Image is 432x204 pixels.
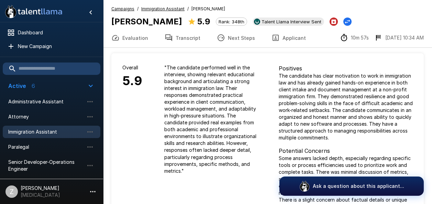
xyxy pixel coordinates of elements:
button: Archive Applicant [330,18,338,26]
span: Talent Llama Interview Sent [259,19,324,24]
p: Potential Concerns [279,147,413,155]
span: Rank: 348th [216,19,247,24]
p: Ask a question about this applicant... [313,183,404,190]
img: ukg_logo.jpeg [254,19,260,25]
span: / [137,5,139,12]
button: Change Stage [343,18,352,26]
p: The candidate has clear motivation to work in immigration law and has already gained hands-on exp... [279,72,413,141]
h6: 5.9 [122,71,142,91]
div: The time between starting and completing the interview [340,34,369,42]
span: / [187,5,189,12]
button: Next Steps [209,28,263,47]
p: [DATE] 10:34 AM [385,34,424,41]
button: Ask a question about this applicant... [279,177,424,196]
b: 5.9 [197,16,210,26]
p: 10m 57s [351,34,369,41]
p: " The candidate performed well in the interview, showing relevant educational background and arti... [164,64,257,174]
p: Overall [122,64,142,71]
button: Transcript [156,28,209,47]
span: [PERSON_NAME] [191,5,225,12]
button: Evaluation [103,28,156,47]
b: [PERSON_NAME] [111,16,182,26]
div: View profile in UKG [253,18,324,26]
img: logo_glasses@2x.png [299,181,310,192]
u: Campaigns [111,6,134,11]
u: Immigration Assistant [141,6,185,11]
p: Positives [279,64,413,72]
button: Applicant [263,28,314,47]
div: The date and time when the interview was completed [374,34,424,42]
